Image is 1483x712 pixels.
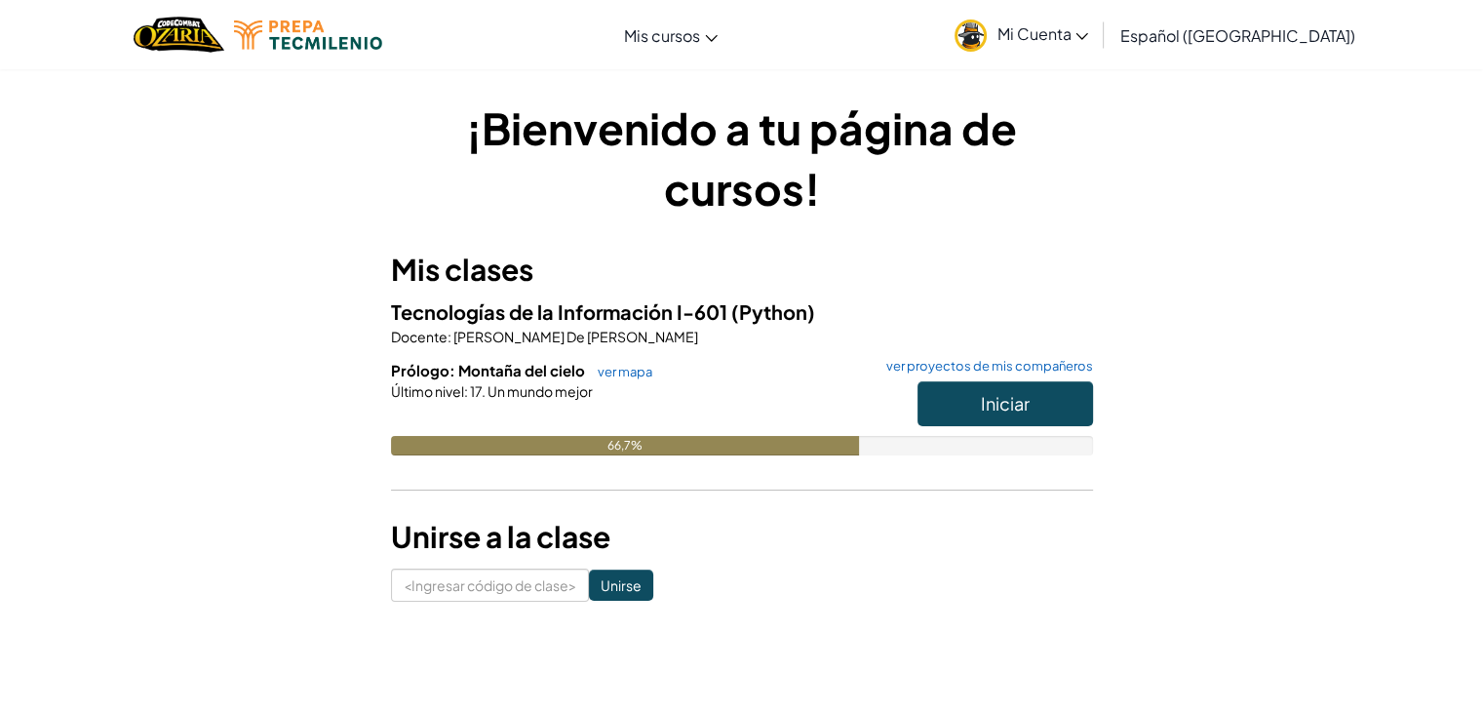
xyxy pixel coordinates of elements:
font: Mi Cuenta [996,23,1071,44]
font: ver mapa [598,364,652,379]
input: Unirse [589,570,653,601]
font: Mis cursos [624,25,700,46]
a: Logotipo de Ozaria de CodeCombat [134,15,224,55]
font: Último nivel [391,382,464,400]
font: Un mundo mejor [488,382,593,400]
font: [PERSON_NAME] De [PERSON_NAME] [453,328,698,345]
font: 17. [470,382,486,400]
font: Unirse a la clase [391,518,610,555]
img: Hogar [134,15,224,55]
font: (Python) [731,299,815,324]
font: Español ([GEOGRAPHIC_DATA]) [1119,25,1354,46]
img: Logotipo de Tecmilenio [234,20,382,50]
button: Iniciar [917,381,1093,426]
font: 66,7% [607,438,643,453]
font: ver proyectos de mis compañeros [886,358,1093,374]
font: Tecnologías de la Información I-601 [391,299,727,324]
a: Mi Cuenta [945,4,1098,65]
a: Mis cursos [614,9,727,61]
font: : [464,382,468,400]
font: Prólogo: Montaña del cielo [391,361,585,379]
font: Iniciar [981,392,1030,415]
font: : [448,328,451,345]
font: Mis clases [391,251,533,288]
font: ¡Bienvenido a tu página de cursos! [466,100,1017,216]
font: Docente [391,328,448,345]
a: Español ([GEOGRAPHIC_DATA]) [1110,9,1364,61]
img: avatar [955,20,987,52]
input: <Ingresar código de clase> [391,569,589,602]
